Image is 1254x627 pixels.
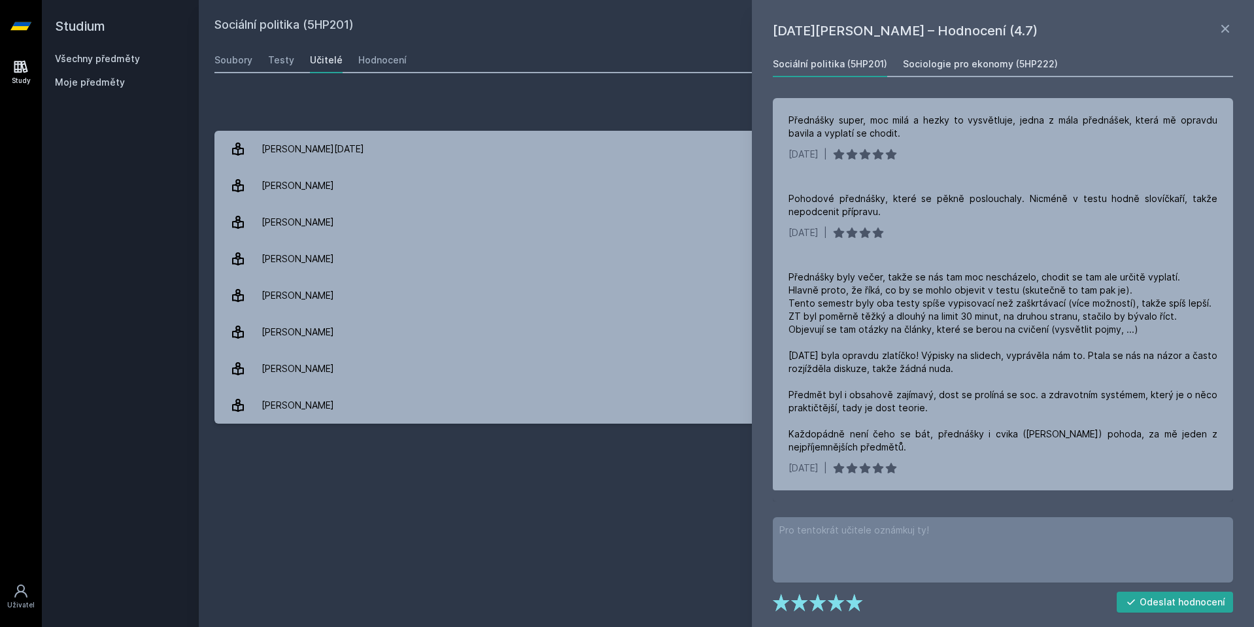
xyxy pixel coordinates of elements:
[214,350,1238,387] a: [PERSON_NAME] 2 hodnocení 4.0
[788,226,819,239] div: [DATE]
[788,192,1217,218] div: Pohodové přednášky, které se pěkně poslouchaly. Nicméně v testu hodně slovíčkaří, takže nepodceni...
[788,148,819,161] div: [DATE]
[214,241,1238,277] a: [PERSON_NAME] 4 hodnocení 5.0
[358,47,407,73] a: Hodnocení
[310,47,343,73] a: Učitelé
[3,52,39,92] a: Study
[268,47,294,73] a: Testy
[214,387,1238,424] a: [PERSON_NAME] 2 hodnocení 5.0
[214,277,1238,314] a: [PERSON_NAME] 1 hodnocení 5.0
[214,16,1092,37] h2: Sociální politika (5HP201)
[214,131,1238,167] a: [PERSON_NAME][DATE] 3 hodnocení 4.7
[214,314,1238,350] a: [PERSON_NAME] 1 hodnocení 4.0
[55,53,140,64] a: Všechny předměty
[214,167,1238,204] a: [PERSON_NAME] 8 hodnocení 2.5
[268,54,294,67] div: Testy
[55,76,125,89] span: Moje předměty
[262,209,334,235] div: [PERSON_NAME]
[262,173,334,199] div: [PERSON_NAME]
[262,136,364,162] div: [PERSON_NAME][DATE]
[788,271,1217,454] div: Přednášky byly večer, takže se nás tam moc nescházelo, chodit se tam ale určitě vyplatí. Hlavně p...
[214,54,252,67] div: Soubory
[788,114,1217,140] div: Přednášky super, moc milá a hezky to vysvětluje, jedna z mála přednášek, která mě opravdu bavila ...
[214,47,252,73] a: Soubory
[262,392,334,418] div: [PERSON_NAME]
[262,282,334,309] div: [PERSON_NAME]
[262,356,334,382] div: [PERSON_NAME]
[262,246,334,272] div: [PERSON_NAME]
[824,148,827,161] div: |
[262,319,334,345] div: [PERSON_NAME]
[7,600,35,610] div: Uživatel
[12,76,31,86] div: Study
[3,577,39,617] a: Uživatel
[214,204,1238,241] a: [PERSON_NAME] 2 hodnocení 5.0
[824,226,827,239] div: |
[310,54,343,67] div: Učitelé
[358,54,407,67] div: Hodnocení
